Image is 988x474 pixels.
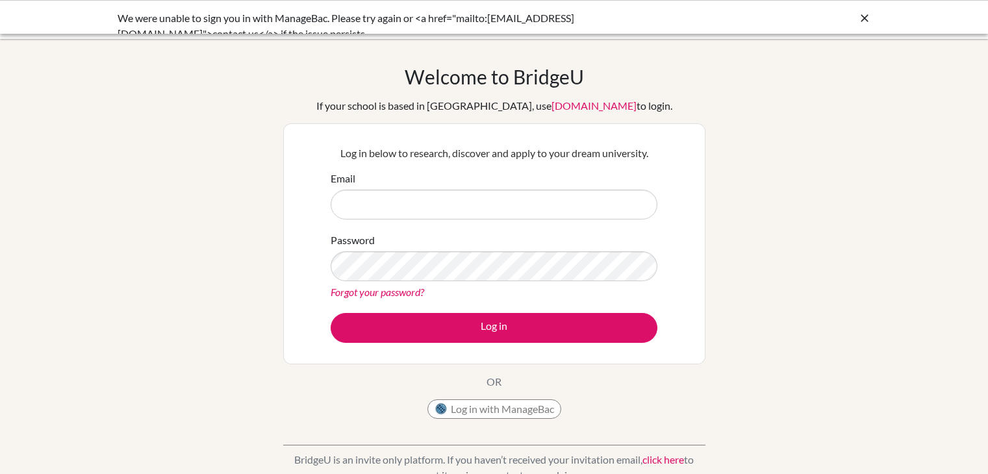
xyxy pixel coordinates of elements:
[642,453,684,466] a: click here
[331,313,657,343] button: Log in
[487,374,501,390] p: OR
[331,232,375,248] label: Password
[427,399,561,419] button: Log in with ManageBac
[331,286,424,298] a: Forgot your password?
[331,171,355,186] label: Email
[551,99,637,112] a: [DOMAIN_NAME]
[331,145,657,161] p: Log in below to research, discover and apply to your dream university.
[316,98,672,114] div: If your school is based in [GEOGRAPHIC_DATA], use to login.
[118,10,676,42] div: We were unable to sign you in with ManageBac. Please try again or <a href="mailto:[EMAIL_ADDRESS]...
[405,65,584,88] h1: Welcome to BridgeU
